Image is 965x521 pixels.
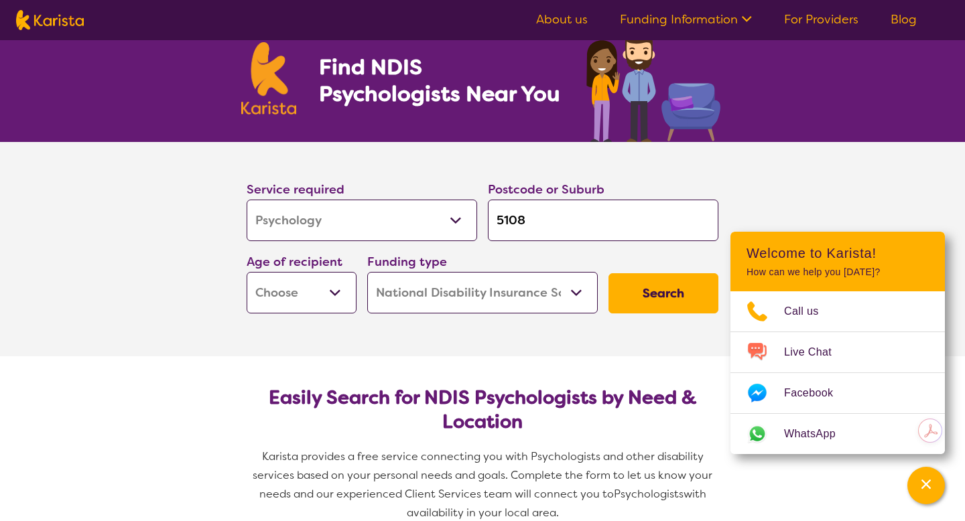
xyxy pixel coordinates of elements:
[16,10,84,30] img: Karista logo
[730,414,945,454] a: Web link opens in a new tab.
[907,467,945,504] button: Channel Menu
[582,25,724,142] img: psychology
[536,11,588,27] a: About us
[784,11,858,27] a: For Providers
[367,254,447,270] label: Funding type
[608,273,718,313] button: Search
[257,386,708,434] h2: Easily Search for NDIS Psychologists by Need & Location
[730,291,945,454] ul: Choose channel
[247,254,342,270] label: Age of recipient
[784,424,852,444] span: WhatsApp
[784,383,849,403] span: Facebook
[488,200,718,241] input: Type
[747,267,929,278] p: How can we help you [DATE]?
[730,232,945,454] div: Channel Menu
[319,54,567,107] h1: Find NDIS Psychologists Near You
[241,42,296,115] img: Karista logo
[747,245,929,261] h2: Welcome to Karista!
[247,181,344,198] label: Service required
[614,487,684,501] span: Psychologists
[620,11,752,27] a: Funding Information
[488,181,604,198] label: Postcode or Suburb
[253,449,715,501] span: Karista provides a free service connecting you with Psychologists and other disability services b...
[891,11,917,27] a: Blog
[784,342,848,362] span: Live Chat
[784,301,835,321] span: Call us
